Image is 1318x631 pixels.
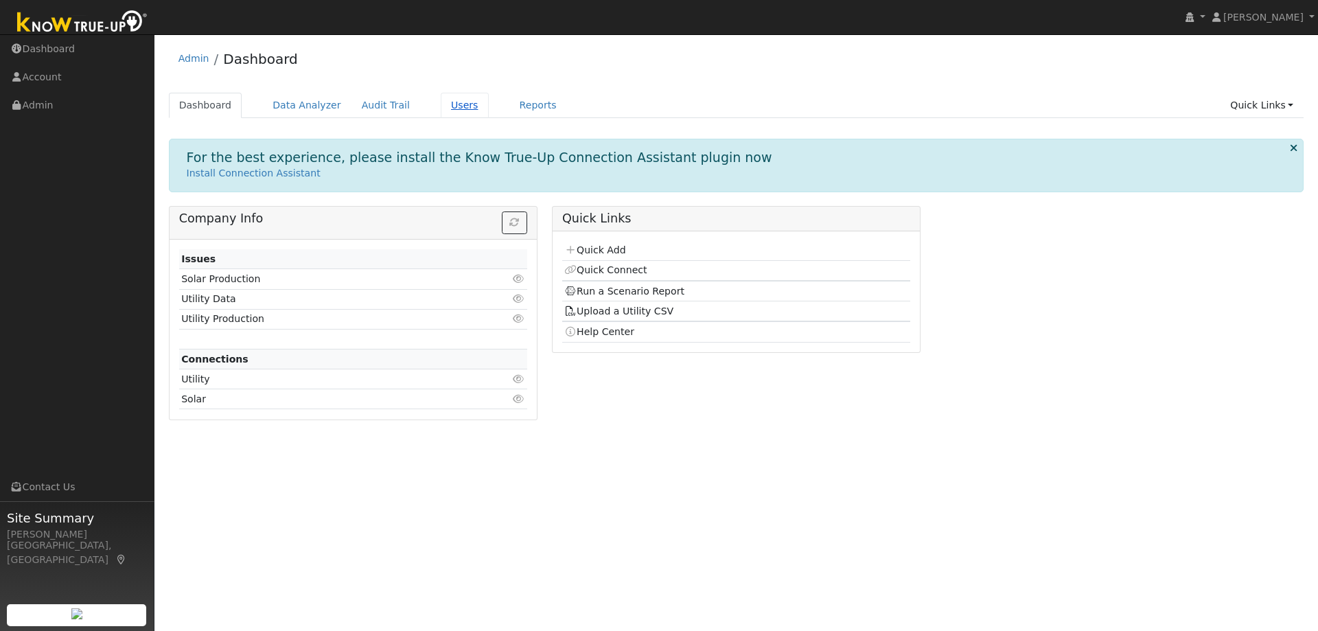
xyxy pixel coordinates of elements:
[71,608,82,619] img: retrieve
[262,93,351,118] a: Data Analyzer
[179,389,471,409] td: Solar
[441,93,489,118] a: Users
[513,314,525,323] i: Click to view
[513,294,525,303] i: Click to view
[509,93,567,118] a: Reports
[513,274,525,284] i: Click to view
[179,309,471,329] td: Utility Production
[179,369,471,389] td: Utility
[513,394,525,404] i: Click to view
[115,554,128,565] a: Map
[1220,93,1304,118] a: Quick Links
[179,269,471,289] td: Solar Production
[564,244,625,255] a: Quick Add
[10,8,154,38] img: Know True-Up
[564,326,634,337] a: Help Center
[564,286,684,297] a: Run a Scenario Report
[187,150,772,165] h1: For the best experience, please install the Know True-Up Connection Assistant plugin now
[181,253,216,264] strong: Issues
[7,509,147,527] span: Site Summary
[7,527,147,542] div: [PERSON_NAME]
[1223,12,1304,23] span: [PERSON_NAME]
[564,264,647,275] a: Quick Connect
[187,168,321,179] a: Install Connection Assistant
[351,93,420,118] a: Audit Trail
[564,306,673,317] a: Upload a Utility CSV
[181,354,248,365] strong: Connections
[562,211,910,226] h5: Quick Links
[179,211,527,226] h5: Company Info
[513,374,525,384] i: Click to view
[178,53,209,64] a: Admin
[169,93,242,118] a: Dashboard
[179,289,471,309] td: Utility Data
[223,51,298,67] a: Dashboard
[7,538,147,567] div: [GEOGRAPHIC_DATA], [GEOGRAPHIC_DATA]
